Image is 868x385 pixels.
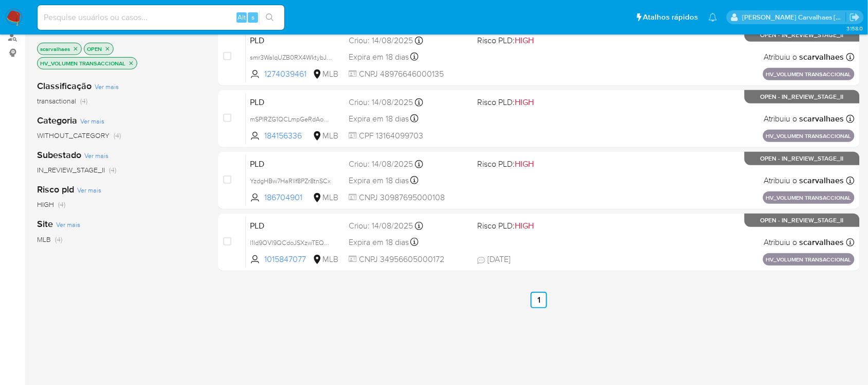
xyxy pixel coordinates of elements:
input: Pesquise usuários ou casos... [38,11,284,24]
span: 3.158.0 [846,24,863,32]
a: Notificações [709,13,717,22]
span: Atalhos rápidos [643,12,698,23]
span: Alt [238,12,246,22]
p: sara.carvalhaes@mercadopago.com.br [743,12,846,22]
button: search-icon [259,10,280,25]
span: s [251,12,255,22]
a: Sair [849,12,860,23]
